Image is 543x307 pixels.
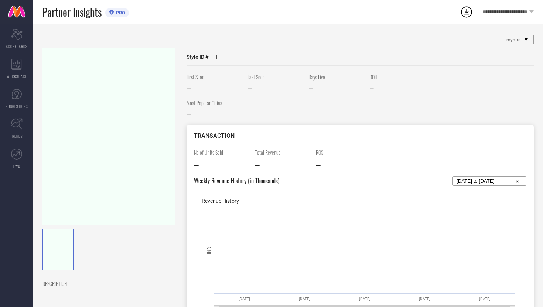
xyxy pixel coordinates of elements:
span: — [187,110,191,117]
span: — [194,160,199,169]
span: No of Units Sold [194,149,249,156]
text: [DATE] [359,297,370,301]
span: Revenue History [202,198,239,204]
span: myntra [506,37,521,42]
span: — [308,85,313,92]
div: TRANSACTION [194,132,526,139]
span: TRENDS [10,133,23,139]
span: — [369,85,374,92]
span: FWD [13,163,20,169]
div: Open download list [460,5,473,18]
text: [DATE] [239,297,250,301]
text: [DATE] [479,297,491,301]
span: WORKSPACE [7,74,27,79]
span: Weekly Revenue History (in Thousands) [194,176,279,186]
span: Total Revenue [255,149,310,156]
span: SCORECARDS [6,44,28,49]
span: Most Popular Cities [187,99,242,107]
span: — [255,160,260,169]
text: INR [206,247,212,254]
span: Style ID # [187,54,209,60]
text: [DATE] [419,297,430,301]
span: — [42,292,47,298]
span: DESCRIPTION [42,280,170,287]
span: Last Seen [247,73,303,81]
text: [DATE] [299,297,310,301]
span: — [187,85,191,92]
span: PRO [114,10,125,16]
input: Select... [457,177,522,185]
span: ROS [316,149,371,156]
span: SUGGESTIONS [6,103,28,109]
span: — [247,85,252,92]
span: — [316,160,321,169]
span: Partner Insights [42,4,102,20]
span: First Seen [187,73,242,81]
span: DOH [369,73,425,81]
span: Days Live [308,73,364,81]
